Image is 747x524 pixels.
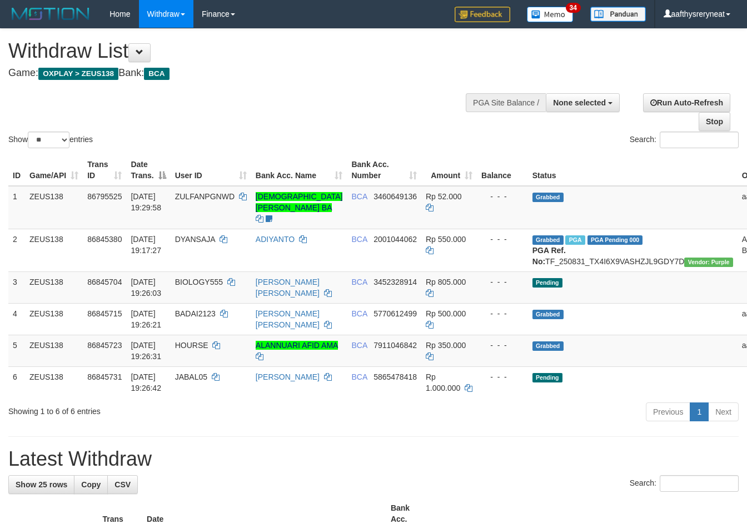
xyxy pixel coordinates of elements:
[8,366,25,398] td: 6
[175,278,223,286] span: BIOLOGY555
[630,132,739,148] label: Search:
[426,372,460,392] span: Rp 1.000.000
[175,235,215,244] span: DYANSAJA
[131,341,161,361] span: [DATE] 19:26:31
[256,192,343,212] a: [DEMOGRAPHIC_DATA][PERSON_NAME] BA
[87,192,122,201] span: 86795525
[373,278,417,286] span: Copy 3452328914 to clipboard
[646,402,690,421] a: Previous
[8,475,74,494] a: Show 25 rows
[532,310,564,319] span: Grabbed
[8,154,25,186] th: ID
[466,93,546,112] div: PGA Site Balance /
[25,303,83,335] td: ZEUS138
[528,229,738,271] td: TF_250831_TX4I6X9VASHZJL9GDY7D
[532,235,564,245] span: Grabbed
[8,448,739,470] h1: Latest Withdraw
[25,335,83,366] td: ZEUS138
[25,271,83,303] td: ZEUS138
[144,68,169,80] span: BCA
[373,235,417,244] span: Copy 2001044062 to clipboard
[8,132,93,148] label: Show entries
[25,186,83,229] td: ZEUS138
[8,229,25,271] td: 2
[28,132,69,148] select: Showentries
[8,271,25,303] td: 3
[25,229,83,271] td: ZEUS138
[175,309,216,318] span: BADAI2123
[251,154,347,186] th: Bank Acc. Name: activate to sort column ascending
[481,308,524,319] div: - - -
[8,186,25,229] td: 1
[87,235,122,244] span: 86845380
[587,235,643,245] span: PGA Pending
[351,235,367,244] span: BCA
[528,154,738,186] th: Status
[527,7,574,22] img: Button%20Memo.svg
[175,341,208,350] span: HOURSE
[81,480,101,489] span: Copy
[351,278,367,286] span: BCA
[481,371,524,382] div: - - -
[566,3,581,13] span: 34
[171,154,251,186] th: User ID: activate to sort column ascending
[546,93,620,112] button: None selected
[684,258,733,267] span: Vendor URL: https://trx4.1velocity.biz
[477,154,528,186] th: Balance
[426,278,466,286] span: Rp 805.000
[373,341,417,350] span: Copy 7911046842 to clipboard
[16,480,67,489] span: Show 25 rows
[347,154,421,186] th: Bank Acc. Number: activate to sort column ascending
[8,40,487,62] h1: Withdraw List
[131,192,161,212] span: [DATE] 19:29:58
[87,278,122,286] span: 86845704
[25,154,83,186] th: Game/API: activate to sort column ascending
[421,154,477,186] th: Amount: activate to sort column ascending
[373,372,417,381] span: Copy 5865478418 to clipboard
[126,154,170,186] th: Date Trans.: activate to sort column descending
[373,192,417,201] span: Copy 3460649136 to clipboard
[532,193,564,202] span: Grabbed
[481,276,524,288] div: - - -
[660,475,739,492] input: Search:
[256,309,320,329] a: [PERSON_NAME] [PERSON_NAME]
[532,341,564,351] span: Grabbed
[426,235,466,244] span: Rp 550.000
[131,235,161,255] span: [DATE] 19:17:27
[426,341,466,350] span: Rp 350.000
[38,68,118,80] span: OXPLAY > ZEUS138
[8,335,25,366] td: 5
[351,192,367,201] span: BCA
[25,366,83,398] td: ZEUS138
[373,309,417,318] span: Copy 5770612499 to clipboard
[8,303,25,335] td: 4
[8,6,93,22] img: MOTION_logo.png
[256,235,295,244] a: ADIYANTO
[590,7,646,22] img: panduan.png
[8,401,303,417] div: Showing 1 to 6 of 6 entries
[131,278,161,298] span: [DATE] 19:26:03
[426,309,466,318] span: Rp 500.000
[175,372,207,381] span: JABAL05
[643,93,730,112] a: Run Auto-Refresh
[455,7,510,22] img: Feedback.jpg
[553,98,606,107] span: None selected
[660,132,739,148] input: Search:
[630,475,739,492] label: Search:
[83,154,126,186] th: Trans ID: activate to sort column ascending
[426,192,462,201] span: Rp 52.000
[107,475,138,494] a: CSV
[175,192,235,201] span: ZULFANPGNWD
[481,191,524,202] div: - - -
[532,373,562,382] span: Pending
[708,402,739,421] a: Next
[351,309,367,318] span: BCA
[87,372,122,381] span: 86845731
[8,68,487,79] h4: Game: Bank:
[690,402,709,421] a: 1
[351,341,367,350] span: BCA
[532,246,566,266] b: PGA Ref. No:
[131,372,161,392] span: [DATE] 19:26:42
[74,475,108,494] a: Copy
[87,341,122,350] span: 86845723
